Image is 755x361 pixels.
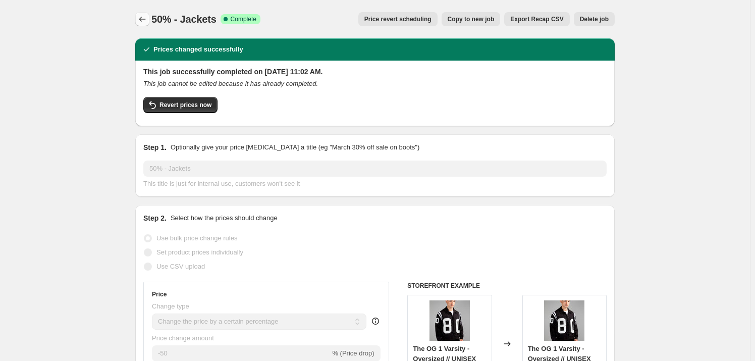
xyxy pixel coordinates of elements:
[143,97,218,113] button: Revert prices now
[152,302,189,310] span: Change type
[171,142,419,152] p: Optionally give your price [MEDICAL_DATA] a title (eg "March 30% off sale on boots")
[152,290,167,298] h3: Price
[370,316,381,326] div: help
[448,15,495,23] span: Copy to new job
[156,234,237,242] span: Use bulk price change rules
[143,67,607,77] h2: This job successfully completed on [DATE] 11:02 AM.
[143,213,167,223] h2: Step 2.
[332,349,374,357] span: % (Price drop)
[156,248,243,256] span: Set product prices individually
[544,300,584,341] img: NP4A0040_copy_80x.jpg
[364,15,432,23] span: Price revert scheduling
[580,15,609,23] span: Delete job
[159,101,211,109] span: Revert prices now
[143,80,318,87] i: This job cannot be edited because it has already completed.
[143,142,167,152] h2: Step 1.
[153,44,243,55] h2: Prices changed successfully
[504,12,569,26] button: Export Recap CSV
[574,12,615,26] button: Delete job
[151,14,217,25] span: 50% - Jackets
[143,161,607,177] input: 30% off holiday sale
[510,15,563,23] span: Export Recap CSV
[156,263,205,270] span: Use CSV upload
[171,213,278,223] p: Select how the prices should change
[231,15,256,23] span: Complete
[143,180,300,187] span: This title is just for internal use, customers won't see it
[135,12,149,26] button: Price change jobs
[358,12,438,26] button: Price revert scheduling
[407,282,607,290] h6: STOREFRONT EXAMPLE
[442,12,501,26] button: Copy to new job
[429,300,470,341] img: NP4A0040_copy_80x.jpg
[152,334,214,342] span: Price change amount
